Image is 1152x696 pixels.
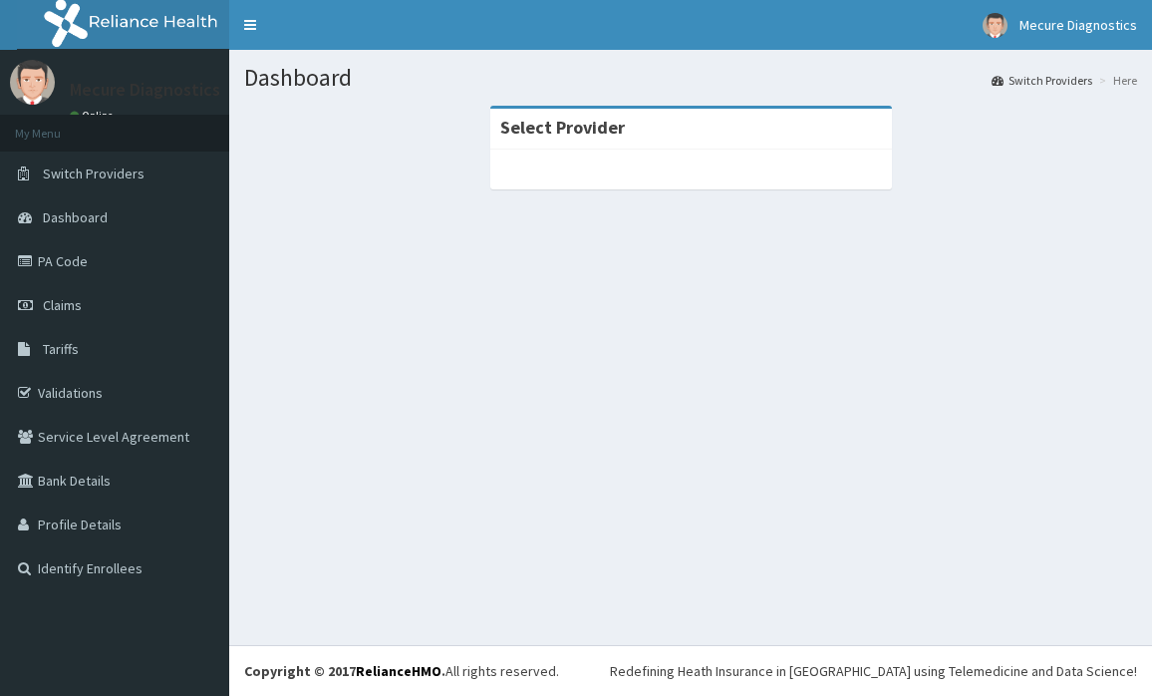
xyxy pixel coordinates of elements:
[356,662,441,680] a: RelianceHMO
[70,81,220,99] p: Mecure Diagnostics
[43,208,108,226] span: Dashboard
[10,60,55,105] img: User Image
[43,340,79,358] span: Tariffs
[1094,72,1137,89] li: Here
[244,65,1137,91] h1: Dashboard
[500,116,625,139] strong: Select Provider
[229,645,1152,696] footer: All rights reserved.
[992,72,1092,89] a: Switch Providers
[983,13,1008,38] img: User Image
[70,109,118,123] a: Online
[43,296,82,314] span: Claims
[244,662,445,680] strong: Copyright © 2017 .
[43,165,144,182] span: Switch Providers
[610,661,1137,681] div: Redefining Heath Insurance in [GEOGRAPHIC_DATA] using Telemedicine and Data Science!
[1019,16,1137,34] span: Mecure Diagnostics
